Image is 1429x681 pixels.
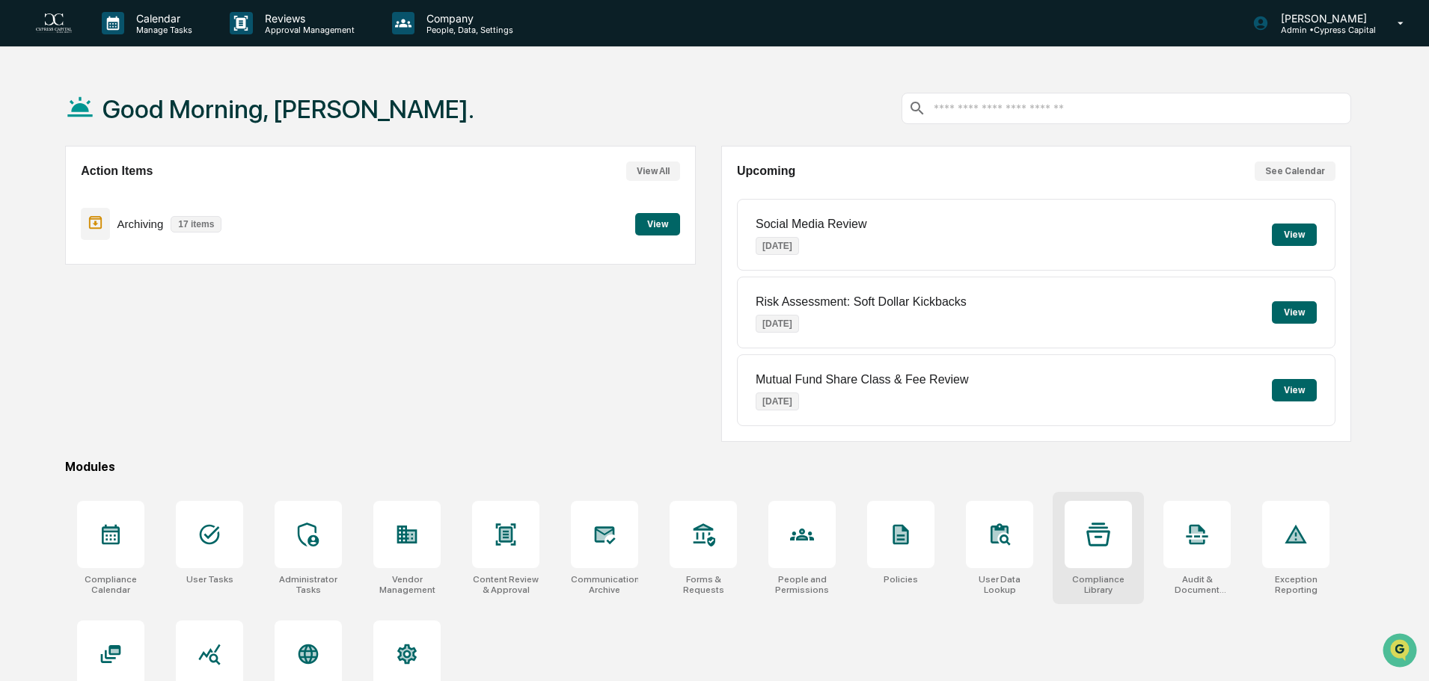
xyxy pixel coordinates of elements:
a: View [635,216,680,230]
h1: Good Morning, [PERSON_NAME]. [102,94,474,124]
div: Communications Archive [571,574,638,595]
div: Content Review & Approval [472,574,539,595]
div: Modules [65,460,1351,474]
p: Calendar [124,12,200,25]
div: Administrator Tasks [275,574,342,595]
button: Start new chat [254,119,272,137]
button: View All [626,161,680,181]
p: Archiving [117,218,164,230]
div: 🗄️ [108,190,120,202]
span: Attestations [123,188,186,203]
div: 🖐️ [15,190,27,202]
p: [PERSON_NAME] [1269,12,1376,25]
p: Mutual Fund Share Class & Fee Review [756,373,969,386]
button: View [1272,379,1317,401]
div: User Data Lookup [966,574,1033,595]
button: See Calendar [1255,161,1335,181]
div: Compliance Library [1065,574,1132,595]
div: 🔎 [15,218,27,230]
p: Risk Assessment: Soft Dollar Kickbacks [756,295,967,309]
iframe: Open customer support [1381,632,1422,672]
div: Audit & Document Logs [1163,574,1231,595]
p: [DATE] [756,315,799,333]
a: 🖐️Preclearance [9,182,102,209]
div: Forms & Requests [670,574,737,595]
p: Company [414,12,521,25]
p: [DATE] [756,392,799,410]
a: Powered byPylon [105,253,181,265]
div: People and Permissions [768,574,836,595]
p: Admin • Cypress Capital [1269,25,1376,35]
div: Compliance Calendar [77,574,144,595]
div: User Tasks [186,574,233,585]
span: Data Lookup [30,217,94,232]
span: Preclearance [30,188,97,203]
div: Policies [884,574,918,585]
p: Manage Tasks [124,25,200,35]
p: How can we help? [15,31,272,55]
img: 1746055101610-c473b297-6a78-478c-a979-82029cc54cd1 [15,114,42,141]
a: 🗄️Attestations [102,182,192,209]
p: Social Media Review [756,218,867,231]
img: logo [36,13,72,34]
div: Exception Reporting [1262,574,1329,595]
button: View [1272,301,1317,324]
div: Vendor Management [373,574,441,595]
span: Pylon [149,253,181,265]
p: 17 items [171,216,221,232]
button: View [635,213,680,235]
h2: Action Items [81,164,153,178]
p: [DATE] [756,237,799,255]
a: 🔎Data Lookup [9,211,100,238]
p: Approval Management [253,25,362,35]
div: Start new chat [51,114,245,129]
p: Reviews [253,12,362,25]
h2: Upcoming [737,164,795,178]
div: We're available if you need us! [51,129,189,141]
p: People, Data, Settings [414,25,521,35]
button: View [1272,224,1317,246]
